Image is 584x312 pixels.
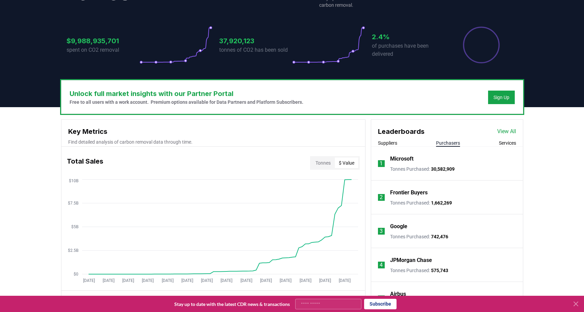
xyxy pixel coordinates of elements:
[488,91,515,104] button: Sign Up
[102,278,114,283] tspan: [DATE]
[436,140,460,146] button: Purchasers
[311,158,335,168] button: Tonnes
[68,248,78,253] tspan: $2.5B
[378,140,397,146] button: Suppliers
[260,278,272,283] tspan: [DATE]
[390,267,448,274] p: Tonnes Purchased :
[380,160,383,168] p: 1
[390,166,455,172] p: Tonnes Purchased :
[221,278,232,283] tspan: [DATE]
[431,166,455,172] span: 30,582,909
[372,42,445,58] p: of purchases have been delivered
[390,256,432,264] a: JPMorgan Chase
[390,189,428,197] a: Frontier Buyers
[181,278,193,283] tspan: [DATE]
[380,295,383,303] p: 5
[390,290,406,298] a: Airbus
[219,36,292,46] h3: 37,920,123
[335,158,358,168] button: $ Value
[74,272,78,277] tspan: $0
[431,200,452,206] span: 1,662,269
[70,99,303,105] p: Free to all users with a work account. Premium options available for Data Partners and Platform S...
[493,94,509,101] a: Sign Up
[339,278,351,283] tspan: [DATE]
[431,268,448,273] span: 575,743
[390,199,452,206] p: Tonnes Purchased :
[240,278,252,283] tspan: [DATE]
[299,278,311,283] tspan: [DATE]
[280,278,291,283] tspan: [DATE]
[161,278,173,283] tspan: [DATE]
[68,201,78,206] tspan: $7.5B
[378,126,425,137] h3: Leaderboards
[462,26,500,64] div: Percentage of sales delivered
[68,139,358,145] p: Find detailed analysis of carbon removal data through time.
[69,178,78,183] tspan: $10B
[68,126,358,137] h3: Key Metrics
[380,193,383,201] p: 2
[83,278,95,283] tspan: [DATE]
[67,36,139,46] h3: $9,988,935,701
[319,278,331,283] tspan: [DATE]
[431,234,448,239] span: 742,476
[372,32,445,42] h3: 2.4%
[71,224,78,229] tspan: $5B
[70,89,303,99] h3: Unlock full market insights with our Partner Portal
[142,278,154,283] tspan: [DATE]
[499,140,516,146] button: Services
[390,233,448,240] p: Tonnes Purchased :
[67,156,103,170] h3: Total Sales
[219,46,292,54] p: tonnes of CO2 has been sold
[67,46,139,54] p: spent on CO2 removal
[497,127,516,136] a: View All
[122,278,134,283] tspan: [DATE]
[201,278,213,283] tspan: [DATE]
[380,227,383,235] p: 3
[390,222,407,231] a: Google
[380,261,383,269] p: 4
[390,155,413,163] a: Microsoft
